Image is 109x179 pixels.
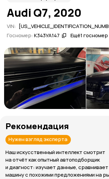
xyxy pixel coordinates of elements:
div: Нужен взгляд эксперта [5,135,71,144]
span: VIN : [7,23,16,30]
div: К343УА147 [34,32,60,39]
span: Госномер: [7,32,33,39]
span: Ещё 1 госномер [71,32,108,39]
